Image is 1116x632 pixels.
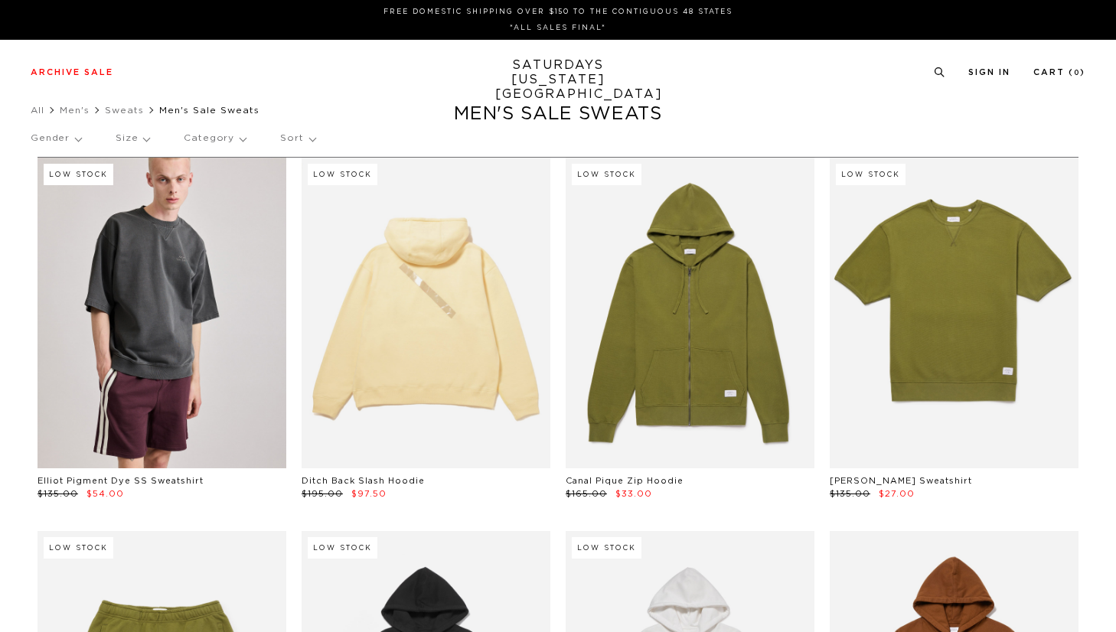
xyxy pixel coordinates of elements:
[572,537,641,559] div: Low Stock
[37,22,1079,34] p: *ALL SALES FINAL*
[836,164,906,185] div: Low Stock
[38,490,78,498] span: $135.00
[105,106,144,115] a: Sweats
[830,477,972,485] a: [PERSON_NAME] Sweatshirt
[31,121,81,156] p: Gender
[86,490,124,498] span: $54.00
[308,537,377,559] div: Low Stock
[302,477,425,485] a: Ditch Back Slash Hoodie
[830,490,870,498] span: $135.00
[31,68,113,77] a: Archive Sale
[566,477,684,485] a: Canal Pique Zip Hoodie
[44,164,113,185] div: Low Stock
[351,490,387,498] span: $97.50
[44,537,113,559] div: Low Stock
[615,490,652,498] span: $33.00
[1033,68,1085,77] a: Cart (0)
[38,477,204,485] a: Elliot Pigment Dye SS Sweatshirt
[280,121,315,156] p: Sort
[116,121,149,156] p: Size
[60,106,90,115] a: Men's
[968,68,1010,77] a: Sign In
[572,164,641,185] div: Low Stock
[308,164,377,185] div: Low Stock
[184,121,246,156] p: Category
[1074,70,1080,77] small: 0
[37,6,1079,18] p: FREE DOMESTIC SHIPPING OVER $150 TO THE CONTIGUOUS 48 STATES
[495,58,622,102] a: SATURDAYS[US_STATE][GEOGRAPHIC_DATA]
[31,106,44,115] a: All
[879,490,915,498] span: $27.00
[566,490,607,498] span: $165.00
[302,490,343,498] span: $195.00
[159,106,259,115] span: Men's Sale Sweats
